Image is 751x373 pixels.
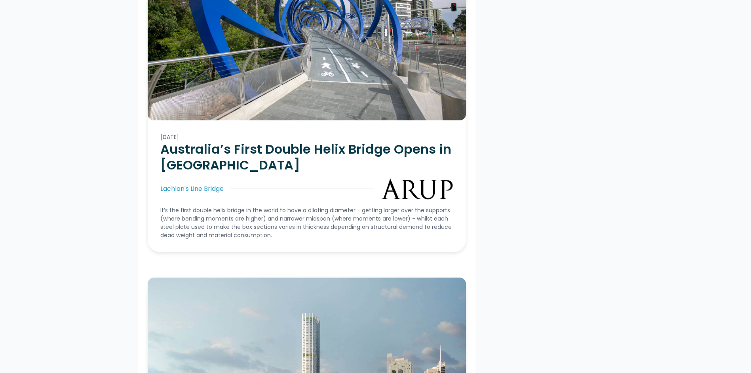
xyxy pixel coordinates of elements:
[381,178,453,200] img: Arup
[160,141,453,173] h2: Australia’s First Double Helix Bridge Opens in [GEOGRAPHIC_DATA]
[160,133,453,141] div: [DATE]
[160,206,453,240] p: It’s the first double helix bridge in the world to have a dilating diameter - getting larger over...
[148,120,466,252] a: [DATE]Australia’s First Double Helix Bridge Opens in [GEOGRAPHIC_DATA]Lachlan's Line BridgeArupIt...
[160,184,224,194] div: Lachlan's Line Bridge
